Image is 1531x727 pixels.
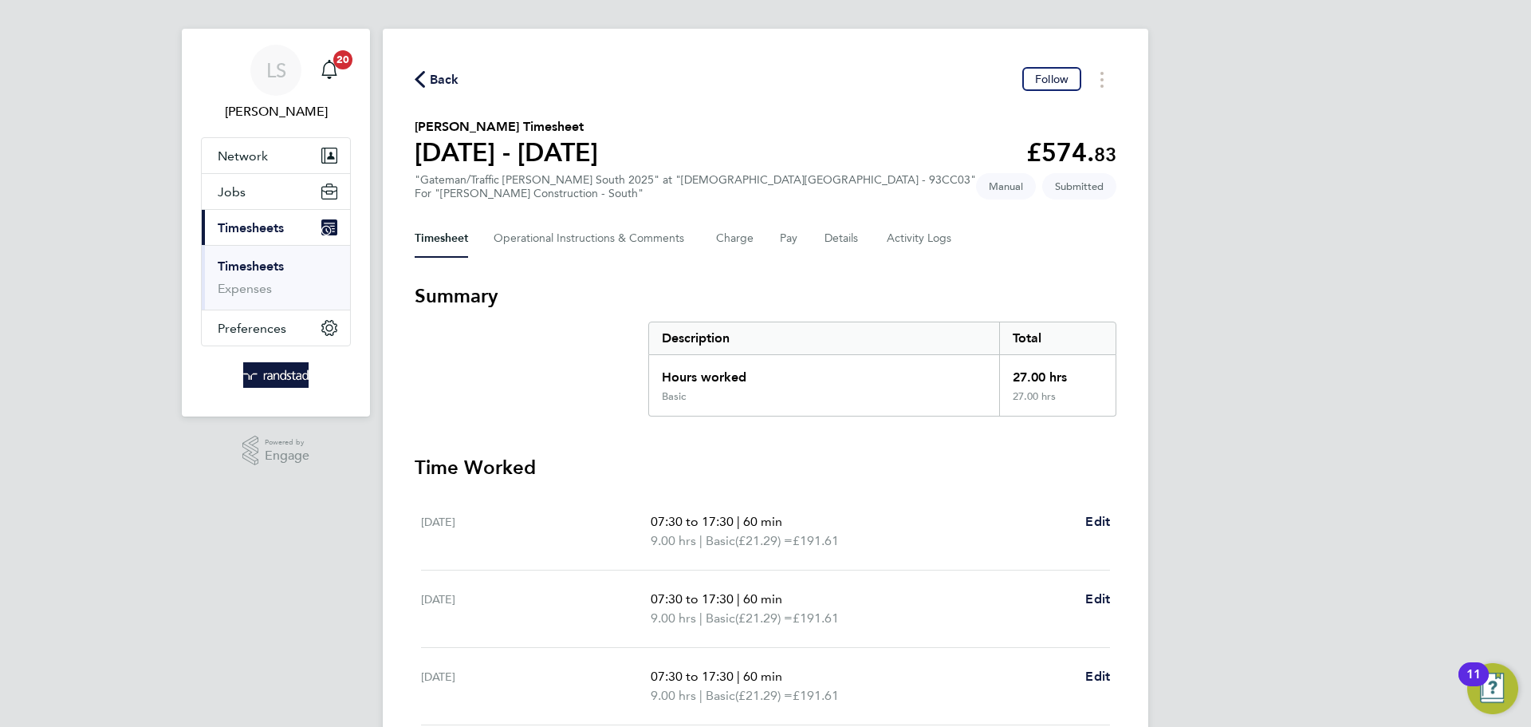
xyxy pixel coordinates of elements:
[1085,590,1110,609] a: Edit
[735,533,793,548] span: (£21.29) =
[737,669,740,684] span: |
[743,514,782,529] span: 60 min
[706,531,735,551] span: Basic
[415,136,598,168] h1: [DATE] - [DATE]
[1035,72,1069,86] span: Follow
[706,609,735,628] span: Basic
[415,69,459,89] button: Back
[999,355,1116,390] div: 27.00 hrs
[218,259,284,274] a: Timesheets
[735,610,793,626] span: (£21.29) =
[780,219,799,258] button: Pay
[202,245,350,310] div: Timesheets
[1026,137,1116,168] app-decimal: £574.
[218,321,286,336] span: Preferences
[649,322,999,354] div: Description
[716,219,754,258] button: Charge
[976,173,1036,200] span: This timesheet was manually created.
[1085,591,1110,606] span: Edit
[737,591,740,606] span: |
[793,688,839,703] span: £191.61
[494,219,691,258] button: Operational Instructions & Comments
[243,362,309,388] img: randstad-logo-retina.png
[651,688,696,703] span: 9.00 hrs
[699,688,703,703] span: |
[1085,667,1110,686] a: Edit
[265,436,309,449] span: Powered by
[415,455,1116,480] h3: Time Worked
[242,436,310,466] a: Powered byEngage
[201,362,351,388] a: Go to home page
[737,514,740,529] span: |
[1466,674,1481,695] div: 11
[651,669,734,684] span: 07:30 to 17:30
[1042,173,1116,200] span: This timesheet is Submitted.
[743,669,782,684] span: 60 min
[415,283,1116,309] h3: Summary
[202,310,350,346] button: Preferences
[706,686,735,705] span: Basic
[662,390,686,403] div: Basic
[415,173,976,200] div: "Gateman/Traffic [PERSON_NAME] South 2025" at "[DEMOGRAPHIC_DATA][GEOGRAPHIC_DATA] - 93CC03"
[743,591,782,606] span: 60 min
[430,70,459,89] span: Back
[699,610,703,626] span: |
[1022,67,1081,91] button: Follow
[651,591,734,606] span: 07:30 to 17:30
[651,514,734,529] span: 07:30 to 17:30
[333,50,352,69] span: 20
[1467,663,1518,714] button: Open Resource Center, 11 new notifications
[266,60,286,81] span: LS
[793,533,839,548] span: £191.61
[1088,67,1116,92] button: Timesheets Menu
[415,117,598,136] h2: [PERSON_NAME] Timesheet
[415,187,976,200] div: For "[PERSON_NAME] Construction - South"
[421,590,651,628] div: [DATE]
[651,533,696,548] span: 9.00 hrs
[735,688,793,703] span: (£21.29) =
[1085,514,1110,529] span: Edit
[265,449,309,463] span: Engage
[887,219,954,258] button: Activity Logs
[218,184,246,200] span: Jobs
[1094,143,1116,166] span: 83
[218,281,272,296] a: Expenses
[651,610,696,626] span: 9.00 hrs
[202,138,350,173] button: Network
[825,219,861,258] button: Details
[649,355,999,390] div: Hours worked
[999,390,1116,416] div: 27.00 hrs
[218,220,284,235] span: Timesheets
[415,219,468,258] button: Timesheet
[313,45,345,96] a: 20
[1085,669,1110,684] span: Edit
[218,148,268,164] span: Network
[201,45,351,121] a: LS[PERSON_NAME]
[182,29,370,417] nav: Main navigation
[202,174,350,209] button: Jobs
[201,102,351,121] span: Lewis Saunders
[1085,512,1110,531] a: Edit
[421,512,651,551] div: [DATE]
[999,322,1116,354] div: Total
[648,322,1116,417] div: Summary
[202,210,350,245] button: Timesheets
[421,667,651,705] div: [DATE]
[699,533,703,548] span: |
[793,610,839,626] span: £191.61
